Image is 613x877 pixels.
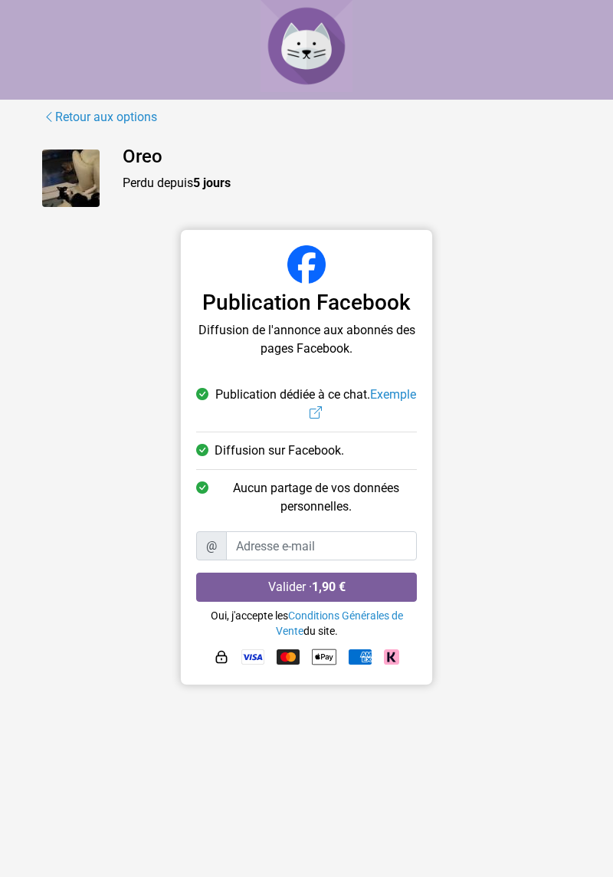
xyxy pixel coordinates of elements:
[42,107,158,127] a: Retour aux options
[123,146,571,168] h4: Oreo
[226,531,417,560] input: Adresse e-mail
[215,479,417,516] span: Aucun partage de vos données personnelles.
[277,649,300,665] img: Mastercard
[196,531,227,560] span: @
[349,649,372,665] img: American Express
[384,649,399,665] img: Klarna
[123,174,571,192] p: Perdu depuis
[312,645,336,669] img: Apple Pay
[215,386,417,422] span: Publication dédiée à ce chat.
[211,609,403,637] small: Oui, j'accepte les du site.
[214,649,229,665] img: HTTPS : paiement sécurisé
[287,245,326,284] img: Facebook
[241,649,264,665] img: Visa
[276,609,403,637] a: Conditions Générales de Vente
[196,573,417,602] button: Valider ·1,90 €
[215,442,344,460] span: Diffusion sur Facebook.
[312,580,346,594] strong: 1,90 €
[193,176,231,190] strong: 5 jours
[196,321,417,358] p: Diffusion de l'annonce aux abonnés des pages Facebook.
[196,290,417,316] h3: Publication Facebook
